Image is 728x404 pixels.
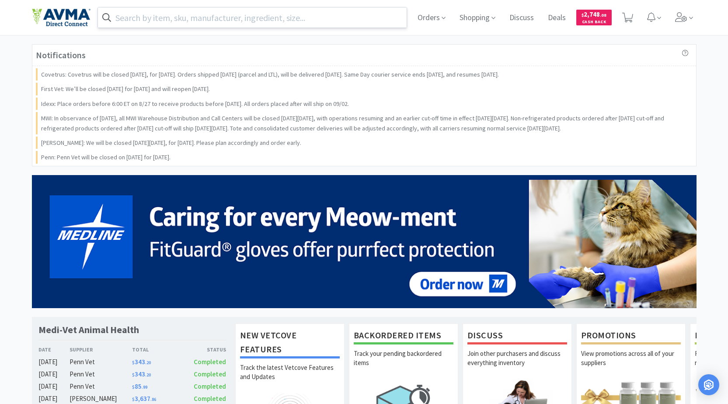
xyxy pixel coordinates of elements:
[145,372,151,378] span: . 20
[354,349,453,379] p: Track your pending backordered items
[41,138,301,148] p: [PERSON_NAME]: We will be closed [DATE][DATE], for [DATE]. Please plan accordingly and order early.
[38,345,70,354] div: Date
[70,345,132,354] div: Supplier
[132,394,156,403] span: 3,637
[38,357,70,367] div: [DATE]
[98,7,407,28] input: Search by item, sku, manufacturer, ingredient, size...
[506,14,537,22] a: Discuss
[194,394,226,403] span: Completed
[179,345,226,354] div: Status
[581,328,681,344] h1: Promotions
[132,358,151,366] span: 343
[132,345,179,354] div: Total
[467,328,567,344] h1: Discuss
[600,12,606,18] span: . 08
[194,382,226,390] span: Completed
[467,349,567,379] p: Join other purchasers and discuss everything inventory
[38,381,226,392] a: [DATE]Penn Vet$85.99Completed
[698,374,719,395] div: Open Intercom Messenger
[38,369,226,379] a: [DATE]Penn Vet$343.20Completed
[38,369,70,379] div: [DATE]
[194,358,226,366] span: Completed
[41,99,349,109] p: Idexx: Place orders before 6:00 ET on 8/27 to receive products before [DATE]. All orders placed a...
[142,384,147,390] span: . 99
[41,84,210,94] p: First Vet: We’ll be closed [DATE] for [DATE] and will reopen [DATE].
[132,360,135,365] span: $
[70,381,132,392] div: Penn Vet
[582,20,606,25] span: Cash Back
[240,328,340,358] h1: New Vetcove Features
[32,175,697,308] img: 5b85490d2c9a43ef9873369d65f5cc4c_481.png
[581,349,681,379] p: View promotions across all of your suppliers
[36,48,86,62] h3: Notifications
[145,360,151,365] span: . 20
[194,370,226,378] span: Completed
[132,384,135,390] span: $
[41,113,689,133] p: MWI: In observance of [DATE], all MWI Warehouse Distribution and Call Centers will be closed [DAT...
[70,369,132,379] div: Penn Vet
[150,397,156,402] span: . 86
[576,6,612,29] a: $2,748.08Cash Back
[132,370,151,378] span: 343
[38,393,70,404] div: [DATE]
[70,393,132,404] div: [PERSON_NAME]
[70,357,132,367] div: Penn Vet
[582,12,584,18] span: $
[38,323,139,336] h1: Medi-Vet Animal Health
[132,397,135,402] span: $
[32,8,91,27] img: e4e33dab9f054f5782a47901c742baa9_102.png
[38,393,226,404] a: [DATE][PERSON_NAME]$3,637.86Completed
[41,152,171,162] p: Penn: Penn Vet will be closed on [DATE] for [DATE].
[544,14,569,22] a: Deals
[132,372,135,378] span: $
[354,328,453,344] h1: Backordered Items
[38,357,226,367] a: [DATE]Penn Vet$343.20Completed
[240,363,340,393] p: Track the latest Vetcove Features and Updates
[41,70,499,79] p: Covetrus: Covetrus will be closed [DATE], for [DATE]. Orders shipped [DATE] (parcel and LTL), wil...
[132,382,147,390] span: 85
[582,10,606,18] span: 2,748
[38,381,70,392] div: [DATE]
